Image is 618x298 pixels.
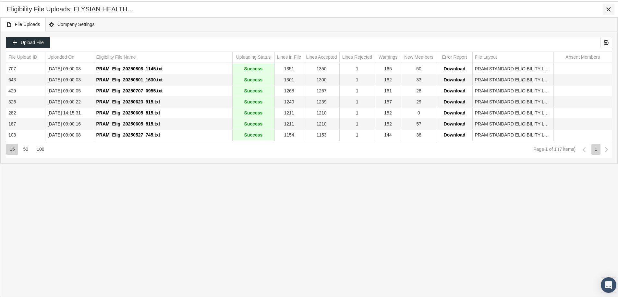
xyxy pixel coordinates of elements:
td: Column Warnings [375,51,401,62]
td: 707 [6,62,45,73]
td: Success [232,106,274,117]
td: 162 [375,73,401,84]
td: 187 [6,117,45,128]
td: Success [232,95,274,106]
td: Success [232,128,274,139]
td: [DATE] 09:00:03 [45,62,94,73]
td: [DATE] 09:00:05 [45,84,94,95]
div: Uploading Status [236,53,271,59]
div: Lines Accepted [306,53,337,59]
span: PRAM_Elig_20250808_1145.txt [96,65,163,70]
td: [DATE] 09:00:03 [45,73,94,84]
td: [DATE] 14:15:31 [45,106,94,117]
td: 1154 [274,128,304,139]
td: 1 [339,62,375,73]
div: Open Intercom Messenger [601,276,616,292]
div: Data grid [6,35,612,157]
td: 1239 [304,95,339,106]
td: 157 [375,95,401,106]
td: 33 [401,73,437,84]
td: 429 [6,84,45,95]
div: Upload File [6,36,50,47]
span: PRAM_Elig_20250527_745.txt [96,131,160,136]
td: PRAM STANDARD ELIGIBILITY LAYOUT_03182021 [472,117,553,128]
td: 1240 [274,95,304,106]
td: 165 [375,62,401,73]
div: Page Navigation [6,139,612,157]
td: Column Lines in File [274,51,304,62]
div: Lines Rejected [342,53,372,59]
div: File Layout [475,53,497,59]
div: Eligibility File Uploads: ELYSIAN HEALTHCARE [7,4,136,12]
span: PRAM_Elig_20250707_0955.txt [96,87,163,92]
span: PRAM_Elig_20250801_1630.txt [96,76,163,81]
div: File Upload ID [8,53,37,59]
td: 1 [339,73,375,84]
td: 643 [6,73,45,84]
td: Success [232,62,274,73]
td: [DATE] 09:00:22 [45,95,94,106]
td: 28 [401,84,437,95]
div: Export all data to Excel [600,35,612,47]
td: 1 [339,106,375,117]
td: Column New Members [401,51,437,62]
td: 1153 [304,128,339,139]
td: 152 [375,117,401,128]
span: Upload File [21,39,44,44]
td: PRAM STANDARD ELIGIBILITY LAYOUT_03182021 [472,106,553,117]
td: 282 [6,106,45,117]
td: 1268 [274,84,304,95]
td: 1210 [304,117,339,128]
td: 1 [339,117,375,128]
td: Column Lines Rejected [339,51,375,62]
div: Absent Members [565,53,600,59]
td: PRAM STANDARD ELIGIBILITY LAYOUT_03182021 [472,95,553,106]
td: 326 [6,95,45,106]
td: 144 [375,128,401,139]
td: Success [232,84,274,95]
td: Column Uploading Status [232,51,274,62]
td: 1267 [304,84,339,95]
div: Eligibility File Name [96,53,136,59]
div: Error Report [442,53,467,59]
div: Items per page: 100 [33,143,47,153]
td: 57 [401,117,437,128]
td: Column File Layout [472,51,553,62]
div: Page 1 [591,143,600,153]
td: 50 [401,62,437,73]
td: Success [232,73,274,84]
span: File Uploads [6,19,40,27]
td: 1 [339,84,375,95]
td: 1350 [304,62,339,73]
div: Data grid toolbar [6,35,612,47]
div: Page 1 of 1 (7 items) [533,145,576,150]
td: 1300 [304,73,339,84]
td: Column Error Report [437,51,472,62]
td: 38 [401,128,437,139]
span: Download [444,120,466,125]
td: Column File Upload ID [6,51,45,62]
div: Close [603,2,614,14]
div: Items per page: 50 [20,143,32,153]
td: 1211 [274,106,304,117]
td: PRAM STANDARD ELIGIBILITY LAYOUT_03182021 [472,73,553,84]
td: Column Absent Members [553,51,612,62]
td: PRAM STANDARD ELIGIBILITY LAYOUT_03182021 [472,84,553,95]
td: PRAM STANDARD ELIGIBILITY LAYOUT_03182021 [472,62,553,73]
span: PRAM_Elig_20250623_915.txt [96,98,160,103]
td: 152 [375,106,401,117]
span: Download [444,109,466,114]
div: Next Page [601,143,612,154]
span: PRAM_Elig_20250605_815.txt [96,109,160,114]
div: Items per page: 15 [6,143,18,153]
span: Download [444,87,466,92]
td: Column Lines Accepted [304,51,339,62]
div: New Members [404,53,433,59]
td: 1301 [274,73,304,84]
span: Company Settings [49,19,94,27]
td: 161 [375,84,401,95]
td: 103 [6,128,45,139]
span: Download [444,131,466,136]
td: 1351 [274,62,304,73]
div: Lines in File [277,53,301,59]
